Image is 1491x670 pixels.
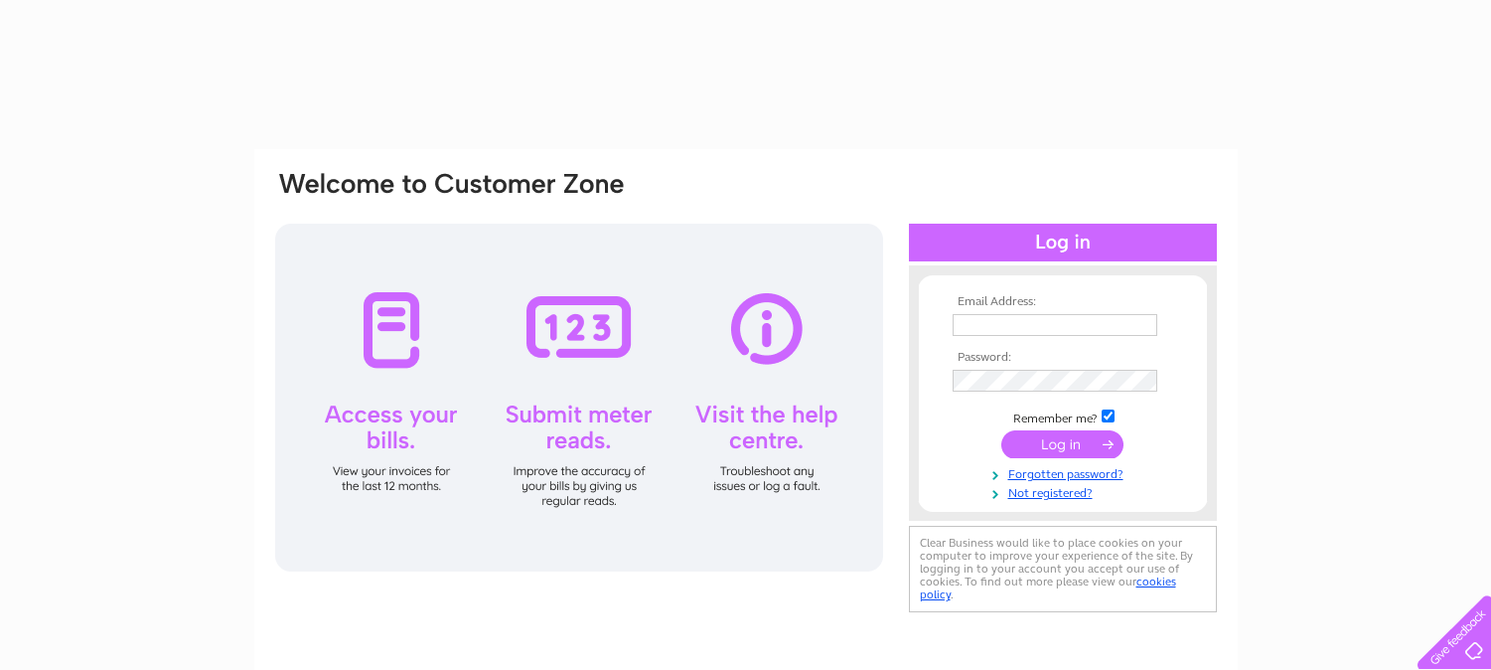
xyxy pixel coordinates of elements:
[948,407,1178,426] td: Remember me?
[948,295,1178,309] th: Email Address:
[1001,430,1123,458] input: Submit
[920,575,1176,601] a: cookies policy
[909,526,1217,612] div: Clear Business would like to place cookies on your computer to improve your experience of the sit...
[953,482,1178,501] a: Not registered?
[948,351,1178,365] th: Password:
[953,463,1178,482] a: Forgotten password?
